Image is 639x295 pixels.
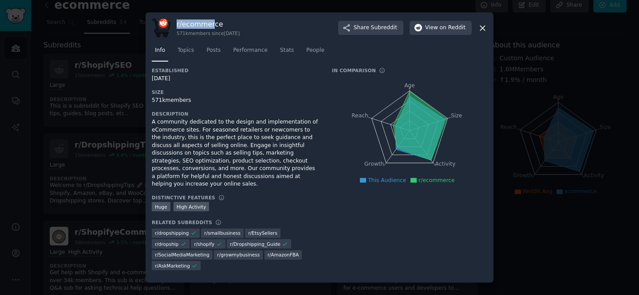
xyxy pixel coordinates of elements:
span: r/ smallbusiness [204,230,241,236]
button: ShareSubreddit [338,21,403,35]
a: Info [152,43,168,62]
div: [DATE] [152,75,319,83]
span: r/ dropship [155,241,178,247]
a: Performance [230,43,271,62]
div: Huge [152,202,170,211]
span: r/ AskMarketing [155,263,190,269]
tspan: Size [451,113,462,119]
span: r/ shopify [194,241,214,247]
h3: In Comparison [332,67,376,74]
span: Topics [177,47,194,54]
a: Stats [277,43,297,62]
span: r/ AmazonFBA [268,252,299,258]
span: r/ EtsySellers [248,230,277,236]
span: on Reddit [440,24,465,32]
div: 571k members [152,97,319,105]
a: Posts [203,43,224,62]
span: View [425,24,465,32]
h3: Size [152,89,319,95]
h3: Related Subreddits [152,219,212,225]
span: r/ growmybusiness [217,252,260,258]
tspan: Age [404,82,415,89]
span: Info [155,47,165,54]
h3: r/ ecommerce [177,19,240,29]
img: ecommerce [152,19,170,37]
span: Stats [280,47,294,54]
tspan: Reach [351,113,368,119]
div: 571k members since [DATE] [177,30,240,36]
span: r/ SocialMediaMarketing [155,252,209,258]
span: People [306,47,324,54]
span: This Audience [368,177,406,183]
h3: Distinctive Features [152,194,215,201]
a: Topics [174,43,197,62]
button: Viewon Reddit [410,21,472,35]
span: Performance [233,47,268,54]
tspan: Growth [364,161,384,167]
span: r/ Dropshipping_Guide [230,241,280,247]
div: A community dedicated to the design and implementation of eCommerce sites. For seasoned retailers... [152,118,319,188]
h3: Description [152,111,319,117]
span: Share [354,24,397,32]
span: r/ecommerce [418,177,454,183]
tspan: Activity [435,161,456,167]
span: Subreddit [371,24,397,32]
h3: Established [152,67,319,74]
span: r/ dropshipping [155,230,189,236]
span: Posts [206,47,221,54]
a: People [303,43,327,62]
div: High Activity [174,202,209,211]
